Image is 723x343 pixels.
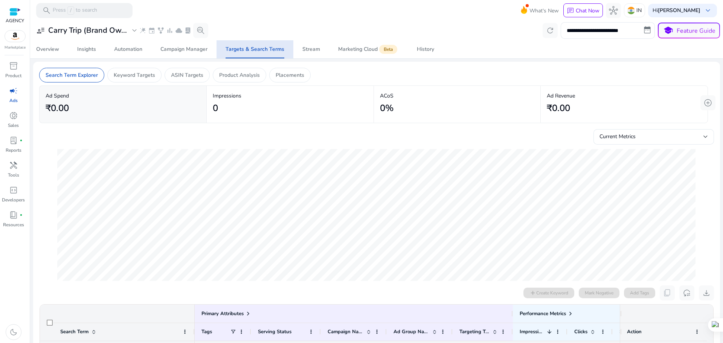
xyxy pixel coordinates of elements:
button: refresh [543,23,558,38]
h2: ₹0.00 [547,103,570,114]
span: school [663,25,674,36]
p: Ads [9,97,18,104]
div: Insights [77,47,96,52]
p: Product Analysis [219,71,260,79]
span: Ad Group Name [394,328,429,335]
span: wand_stars [139,27,146,34]
span: refresh [546,26,555,35]
span: download [702,288,711,297]
span: fiber_manual_record [20,213,23,216]
span: bar_chart [166,27,174,34]
img: amazon.svg [5,30,25,42]
span: book_4 [9,210,18,220]
span: lab_profile [9,136,18,145]
span: donut_small [9,111,18,120]
button: hub [606,3,621,18]
span: campaign [9,86,18,95]
p: Tools [8,172,19,178]
h2: 0% [380,103,394,114]
div: Campaign Manager [160,47,207,52]
span: search_insights [196,26,205,35]
div: Stream [302,47,320,52]
span: hub [609,6,618,15]
h2: ₹0.00 [46,103,69,114]
span: Clicks [574,328,587,335]
div: Marketing Cloud [338,46,399,52]
p: Keyword Targets [114,71,155,79]
p: Hi [653,8,700,13]
button: add_circle [700,95,715,110]
span: Targeting Type [459,328,490,335]
b: [PERSON_NAME] [658,7,700,14]
button: reset_settings [679,285,694,300]
span: keyboard_arrow_down [703,6,712,15]
p: Impressions [213,92,368,100]
span: code_blocks [9,186,18,195]
p: Feature Guide [677,26,715,35]
p: IN [636,4,642,17]
span: fiber_manual_record [20,139,23,142]
p: Search Term Explorer [46,71,98,79]
div: Targets & Search Terms [226,47,284,52]
h2: 0 [213,103,218,114]
div: Overview [36,47,59,52]
span: Campaign Name [328,328,363,335]
p: Product [5,72,21,79]
p: Marketplace [5,45,26,50]
span: Primary Attributes [201,310,244,317]
span: Performance Metrics [520,310,566,317]
div: History [417,47,434,52]
img: in.svg [627,7,635,14]
span: Current Metrics [599,133,636,140]
span: Impressions [520,328,544,335]
p: Placements [276,71,304,79]
span: Tags [201,328,212,335]
span: / [67,6,74,15]
span: family_history [157,27,165,34]
span: inventory_2 [9,61,18,70]
span: cloud [175,27,183,34]
span: reset_settings [682,288,691,297]
p: Developers [2,197,25,203]
button: search_insights [193,23,208,38]
p: ACoS [380,92,535,100]
span: search [42,6,51,15]
span: user_attributes [36,26,45,35]
p: Resources [3,221,24,228]
p: Ad Spend [46,92,200,100]
span: Search Term [60,328,88,335]
p: AGENCY [6,17,24,24]
span: Beta [379,45,397,54]
p: ASIN Targets [171,71,203,79]
button: chatChat Now [563,3,603,18]
p: Ad Revenue [547,92,702,100]
p: Press to search [53,6,97,15]
span: Action [627,328,642,335]
span: Sales [619,328,631,335]
span: dark_mode [9,328,18,337]
span: lab_profile [184,27,192,34]
div: Automation [114,47,142,52]
p: Reports [6,147,21,154]
span: handyman [9,161,18,170]
p: Chat Now [576,7,599,14]
span: What's New [529,4,559,17]
span: chat [567,7,574,15]
p: Sales [8,122,19,129]
h3: Carry Trip (Brand Ow... [48,26,127,35]
span: event [148,27,156,34]
span: expand_more [130,26,139,35]
button: schoolFeature Guide [658,23,720,38]
span: Serving Status [258,328,291,335]
button: download [699,285,714,300]
span: add_circle [703,98,712,107]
